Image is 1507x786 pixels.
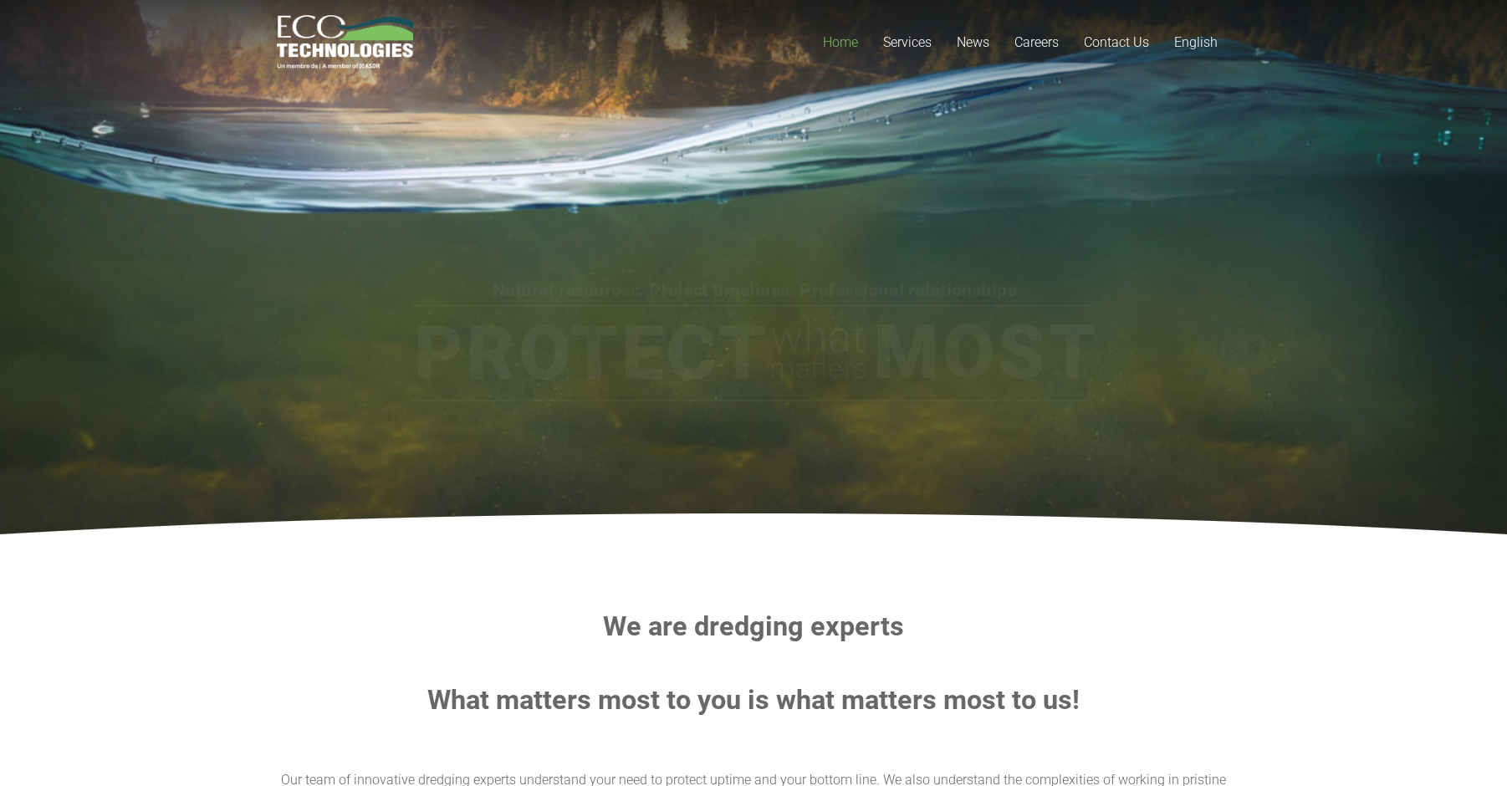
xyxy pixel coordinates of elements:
strong: We are dredging experts [603,610,904,642]
rs-layer: Most [873,315,1099,390]
rs-layer: Natural resources. Project timelines. Professional relationships. [493,282,1022,299]
span: News [957,34,989,50]
span: Careers [1014,34,1059,50]
rs-layer: matters [769,346,868,390]
rs-layer: what [770,315,866,359]
span: English [1174,34,1218,50]
a: logo_EcoTech_ASDR_RGB [277,15,413,69]
strong: What matters most to you is what matters most to us! [427,684,1080,716]
rs-layer: Protect [414,315,769,390]
span: Contact Us [1084,34,1149,50]
span: Home [823,34,858,50]
span: Services [883,34,932,50]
